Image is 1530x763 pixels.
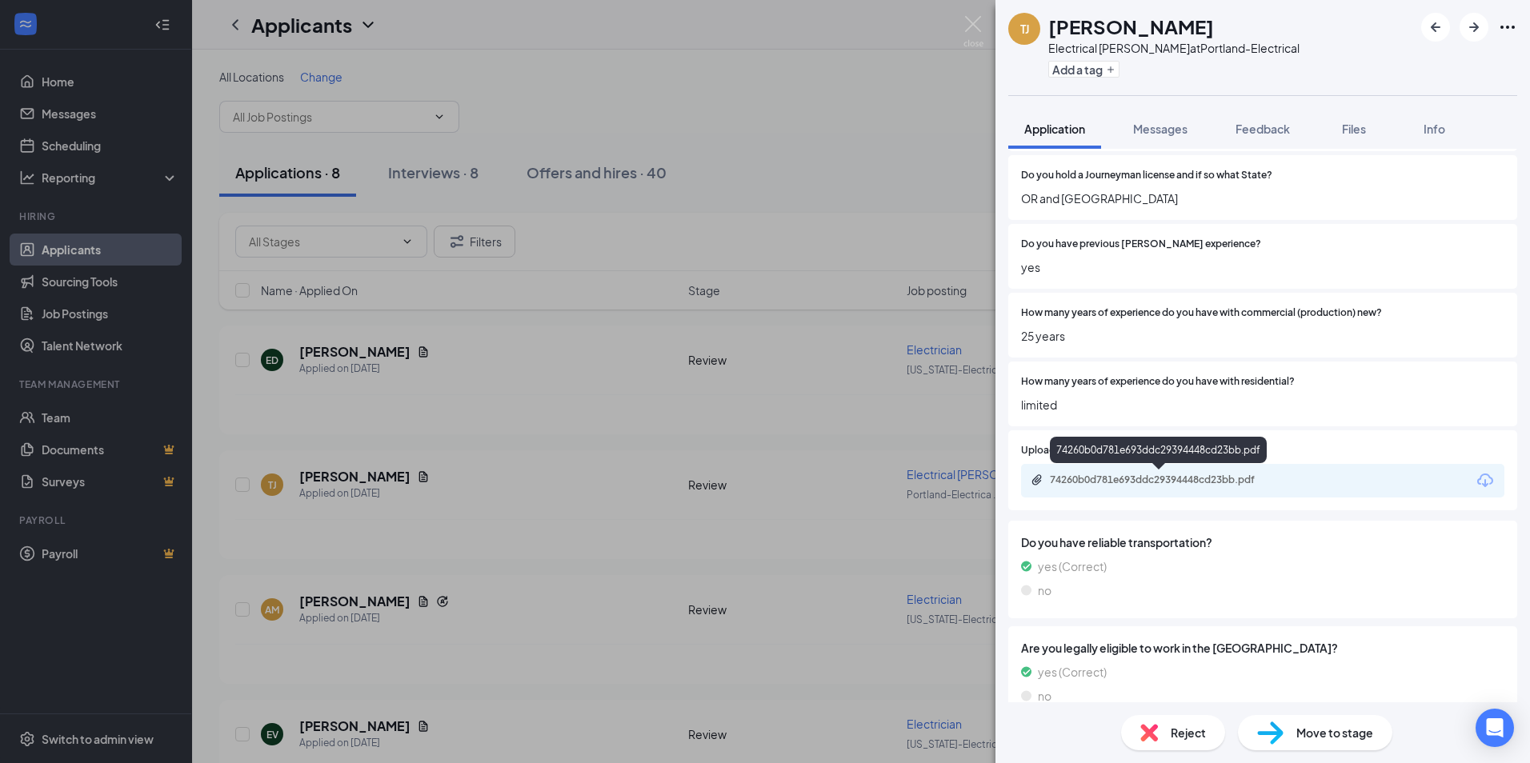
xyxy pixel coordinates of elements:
span: Do you have previous [PERSON_NAME] experience? [1021,237,1261,252]
span: yes [1021,258,1504,276]
button: ArrowRight [1460,13,1488,42]
span: no [1038,687,1051,705]
svg: Paperclip [1031,473,1043,486]
svg: ArrowRight [1464,18,1484,37]
span: Info [1424,122,1445,136]
div: 74260b0d781e693ddc29394448cd23bb.pdf [1050,473,1274,486]
div: 74260b0d781e693ddc29394448cd23bb.pdf [1050,437,1267,463]
div: Electrical [PERSON_NAME] at Portland-Electrical [1048,40,1300,56]
svg: Plus [1106,65,1115,74]
span: OR and [GEOGRAPHIC_DATA] [1021,190,1504,207]
span: Are you legally eligible to work in the [GEOGRAPHIC_DATA]? [1021,639,1504,657]
span: Upload Resume [1021,443,1094,458]
span: How many years of experience do you have with commercial (production) new? [1021,306,1382,321]
span: Do you hold a Journeyman license and if so what State? [1021,168,1272,183]
button: ArrowLeftNew [1421,13,1450,42]
span: Feedback [1236,122,1290,136]
span: 25 years [1021,327,1504,345]
span: Move to stage [1296,724,1373,741]
span: How many years of experience do you have with residential? [1021,374,1295,389]
span: Do you have reliable transportation? [1021,533,1504,551]
span: Reject [1171,724,1206,741]
span: limited [1021,396,1504,413]
h1: [PERSON_NAME] [1048,13,1214,40]
svg: ArrowLeftNew [1426,18,1445,37]
div: TJ [1020,21,1029,37]
div: Open Intercom Messenger [1476,709,1514,747]
svg: Ellipses [1498,18,1517,37]
span: yes (Correct) [1038,663,1107,681]
span: yes (Correct) [1038,557,1107,575]
svg: Download [1476,471,1495,490]
span: no [1038,581,1051,599]
a: Paperclip74260b0d781e693ddc29394448cd23bb.pdf [1031,473,1290,489]
span: Files [1342,122,1366,136]
button: PlusAdd a tag [1048,61,1119,78]
span: Messages [1133,122,1188,136]
span: Application [1024,122,1085,136]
